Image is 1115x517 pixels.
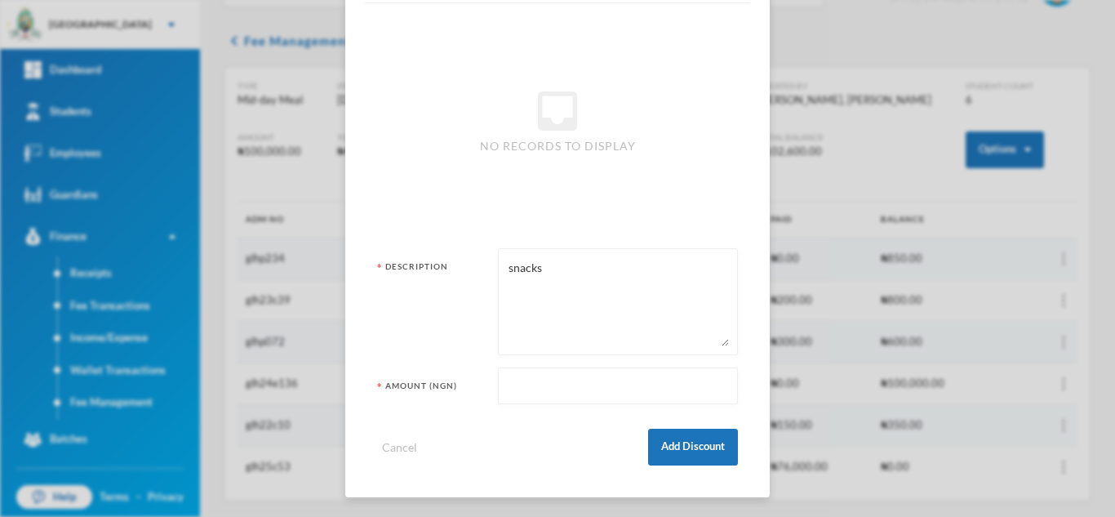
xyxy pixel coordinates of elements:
i: inbox [531,85,584,137]
button: Add Discount [648,429,738,466]
div: Amount (NGN) [377,380,486,402]
button: Cancel [377,438,422,457]
textarea: snacks [507,257,729,346]
span: No records to display [480,137,636,154]
div: Description [377,261,486,353]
